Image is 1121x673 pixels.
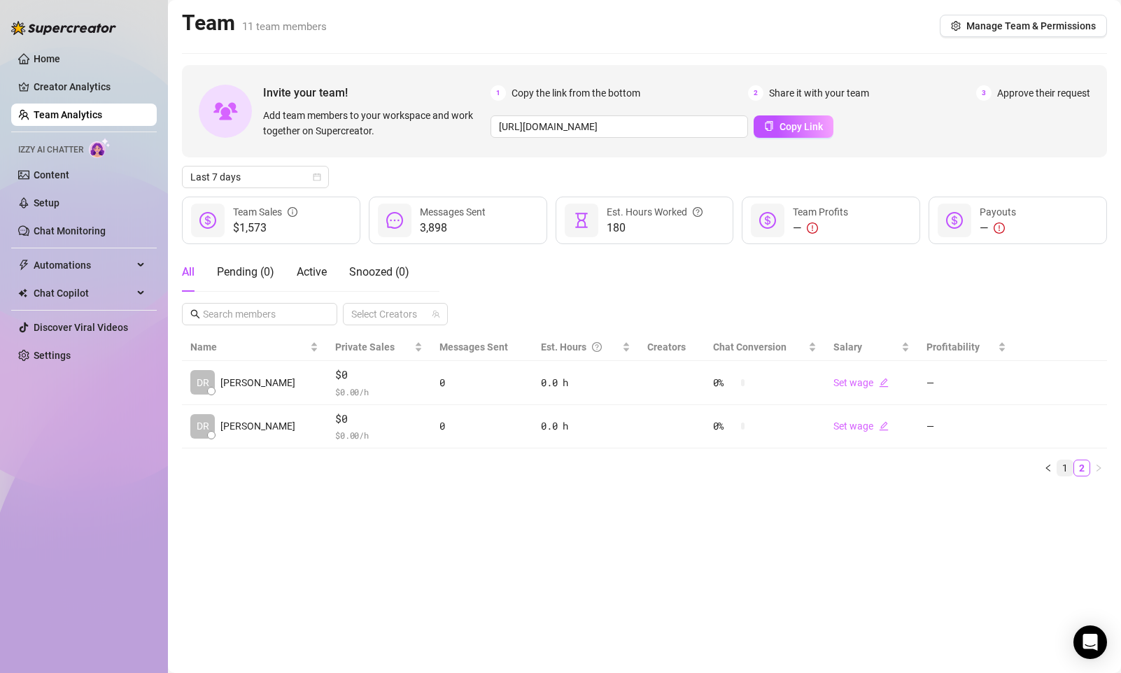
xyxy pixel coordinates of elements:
span: calendar [313,173,321,181]
span: message [386,212,403,229]
span: 2 [748,85,763,101]
span: $1,573 [233,220,297,236]
span: Messages Sent [439,341,508,353]
span: Name [190,339,307,355]
a: Set wageedit [833,377,889,388]
a: Content [34,169,69,180]
span: Last 7 days [190,167,320,187]
span: 3 [976,85,992,101]
span: 1 [491,85,506,101]
th: Creators [639,334,705,361]
div: 0 [439,375,524,390]
a: Creator Analytics [34,76,146,98]
span: Private Sales [335,341,395,353]
a: Chat Monitoring [34,225,106,236]
span: Profitability [926,341,980,353]
span: DR [197,375,209,390]
span: exclamation-circle [807,222,818,234]
span: search [190,309,200,319]
span: Snoozed ( 0 ) [349,265,409,278]
li: 2 [1073,460,1090,476]
td: — [918,405,1015,449]
span: Invite your team! [263,84,491,101]
button: left [1040,460,1057,476]
th: Name [182,334,327,361]
span: DR [197,418,209,434]
div: Open Intercom Messenger [1073,625,1107,659]
span: $ 0.00 /h [335,428,423,442]
a: Team Analytics [34,109,102,120]
span: Active [297,265,327,278]
span: 0 % [713,418,735,434]
span: Copy the link from the bottom [512,85,640,101]
td: — [918,361,1015,405]
span: hourglass [573,212,590,229]
span: thunderbolt [18,260,29,271]
span: info-circle [288,204,297,220]
div: 0.0 h [541,418,630,434]
span: Share it with your team [769,85,869,101]
span: question-circle [592,339,602,355]
span: edit [879,378,889,388]
a: Setup [34,197,59,208]
input: Search members [203,306,318,322]
li: Next Page [1090,460,1107,476]
div: — [980,220,1016,236]
span: [PERSON_NAME] [220,418,295,434]
span: Salary [833,341,862,353]
a: Home [34,53,60,64]
span: dollar-circle [759,212,776,229]
a: 1 [1057,460,1073,476]
a: 2 [1074,460,1090,476]
span: $0 [335,411,423,427]
span: Add team members to your workspace and work together on Supercreator. [263,108,485,139]
img: Chat Copilot [18,288,27,298]
span: Chat Copilot [34,282,133,304]
div: All [182,264,195,281]
span: copy [764,121,774,131]
div: Pending ( 0 ) [217,264,274,281]
div: Est. Hours Worked [607,204,703,220]
button: right [1090,460,1107,476]
span: Payouts [980,206,1016,218]
span: Manage Team & Permissions [966,20,1096,31]
span: 11 team members [242,20,327,33]
span: question-circle [693,204,703,220]
span: edit [879,421,889,431]
button: Copy Link [754,115,833,138]
span: team [432,310,440,318]
li: Previous Page [1040,460,1057,476]
span: exclamation-circle [994,222,1005,234]
li: 1 [1057,460,1073,476]
span: Izzy AI Chatter [18,143,83,157]
span: Messages Sent [420,206,486,218]
div: Est. Hours [541,339,619,355]
img: AI Chatter [89,138,111,158]
span: [PERSON_NAME] [220,375,295,390]
div: Team Sales [233,204,297,220]
a: Set wageedit [833,420,889,432]
span: Automations [34,254,133,276]
span: 3,898 [420,220,486,236]
span: Chat Conversion [713,341,787,353]
img: logo-BBDzfeDw.svg [11,21,116,35]
span: dollar-circle [199,212,216,229]
button: Manage Team & Permissions [940,15,1107,37]
a: Settings [34,350,71,361]
a: Discover Viral Videos [34,322,128,333]
h2: Team [182,10,327,36]
span: Team Profits [793,206,848,218]
span: 180 [607,220,703,236]
span: Copy Link [780,121,823,132]
span: setting [951,21,961,31]
span: dollar-circle [946,212,963,229]
div: 0.0 h [541,375,630,390]
span: Approve their request [997,85,1090,101]
div: 0 [439,418,524,434]
span: 0 % [713,375,735,390]
span: left [1044,464,1052,472]
span: $0 [335,367,423,383]
div: — [793,220,848,236]
span: right [1094,464,1103,472]
span: $ 0.00 /h [335,385,423,399]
